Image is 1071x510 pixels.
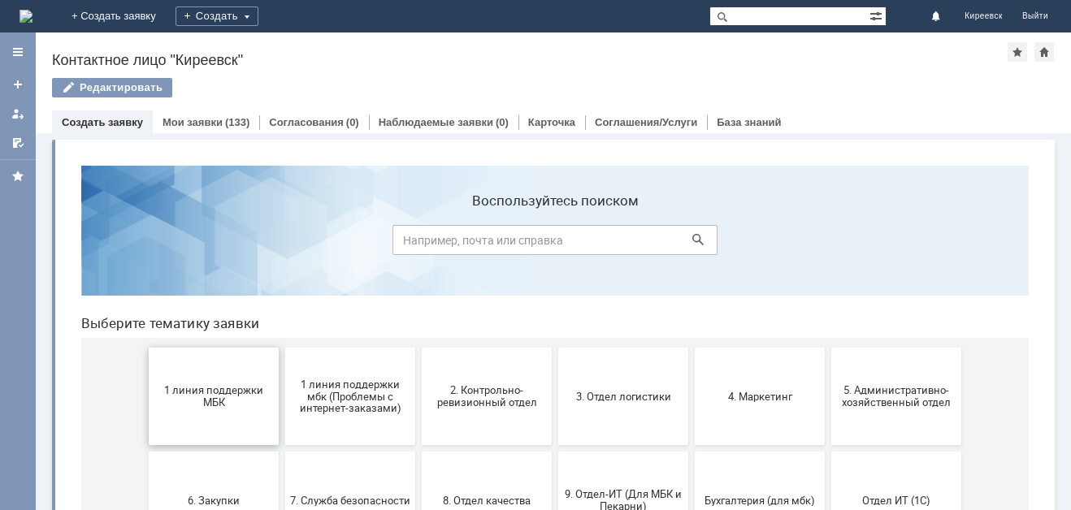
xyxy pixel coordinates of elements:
[1008,42,1027,62] div: Добавить в избранное
[869,7,886,23] span: Расширенный поиск
[80,195,210,292] button: 1 линия поддержки МБК
[217,299,347,396] button: 7. Служба безопасности
[269,116,344,128] a: Согласования
[225,116,249,128] div: (133)
[62,116,143,128] a: Создать заявку
[490,299,620,396] button: 9. Отдел-ИТ (Для МБК и Пекарни)
[495,237,615,249] span: 3. Отдел логистики
[490,403,620,500] button: Франчайзинг
[20,10,33,23] img: logo
[80,299,210,396] button: 6. Закупки
[20,10,33,23] a: Перейти на домашнюю страницу
[222,225,342,261] span: 1 линия поддержки мбк (Проблемы с интернет-заказами)
[346,116,359,128] div: (0)
[324,40,649,56] label: Воспользуйтесь поиском
[627,299,757,396] button: Бухгалтерия (для мбк)
[490,195,620,292] button: 3. Отдел логистики
[763,195,893,292] button: 5. Административно-хозяйственный отдел
[5,71,31,97] a: Создать заявку
[1034,42,1054,62] div: Сделать домашней страницей
[965,11,1003,21] span: Киреевск
[85,439,206,464] span: Отдел-ИТ (Битрикс24 и CRM)
[763,403,893,500] button: [PERSON_NAME]. Услуги ИТ для МБК (оформляет L1)
[217,195,347,292] button: 1 линия поддержки мбк (Проблемы с интернет-заказами)
[631,341,752,353] span: Бухгалтерия (для мбк)
[222,445,342,457] span: Отдел-ИТ (Офис)
[358,341,479,353] span: 8. Отдел качества
[358,231,479,256] span: 2. Контрольно-ревизионный отдел
[5,101,31,127] a: Мои заявки
[496,116,509,128] div: (0)
[13,162,960,179] header: Выберите тематику заявки
[222,341,342,353] span: 7. Служба безопасности
[80,403,210,500] button: Отдел-ИТ (Битрикс24 и CRM)
[353,195,483,292] button: 2. Контрольно-ревизионный отдел
[717,116,781,128] a: База знаний
[631,237,752,249] span: 4. Маркетинг
[52,52,1008,68] div: Контактное лицо "Киреевск"
[768,433,888,469] span: [PERSON_NAME]. Услуги ИТ для МБК (оформляет L1)
[768,231,888,256] span: 5. Административно-хозяйственный отдел
[85,341,206,353] span: 6. Закупки
[324,72,649,102] input: Например, почта или справка
[627,195,757,292] button: 4. Маркетинг
[768,341,888,353] span: Отдел ИТ (1С)
[217,403,347,500] button: Отдел-ИТ (Офис)
[763,299,893,396] button: Отдел ИТ (1С)
[5,130,31,156] a: Мои согласования
[528,116,575,128] a: Карточка
[358,445,479,457] span: Финансовый отдел
[85,231,206,256] span: 1 линия поддержки МБК
[627,403,757,500] button: Это соглашение не активно!
[631,439,752,464] span: Это соглашение не активно!
[495,445,615,457] span: Франчайзинг
[353,403,483,500] button: Финансовый отдел
[176,6,258,26] div: Создать
[379,116,493,128] a: Наблюдаемые заявки
[595,116,697,128] a: Соглашения/Услуги
[495,335,615,360] span: 9. Отдел-ИТ (Для МБК и Пекарни)
[163,116,223,128] a: Мои заявки
[353,299,483,396] button: 8. Отдел качества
